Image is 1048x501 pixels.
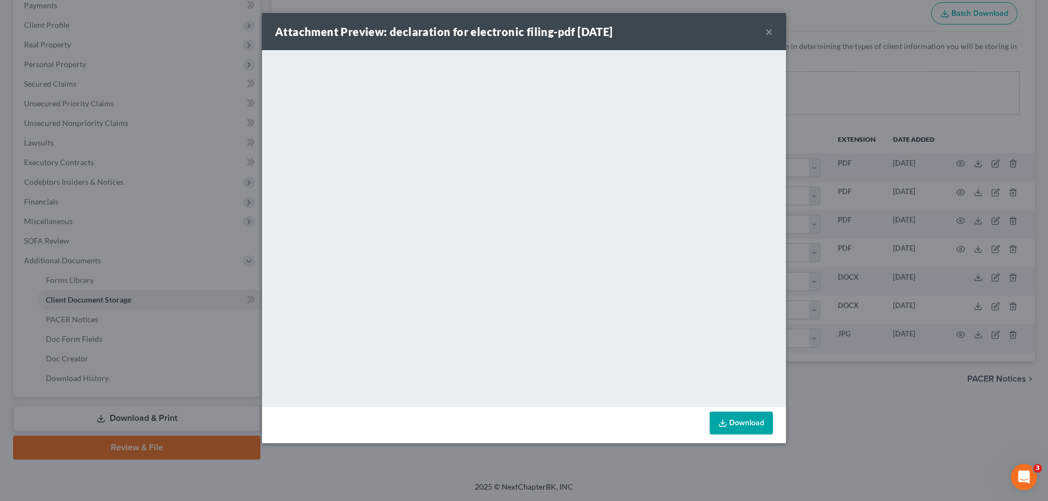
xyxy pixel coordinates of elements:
[1011,464,1037,490] iframe: Intercom live chat
[765,25,773,38] button: ×
[1033,464,1042,473] span: 3
[710,412,773,434] a: Download
[275,25,613,38] strong: Attachment Preview: declaration for electronic filing-pdf [DATE]
[262,50,786,405] iframe: <object ng-attr-data='[URL][DOMAIN_NAME]' type='application/pdf' width='100%' height='650px'></ob...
